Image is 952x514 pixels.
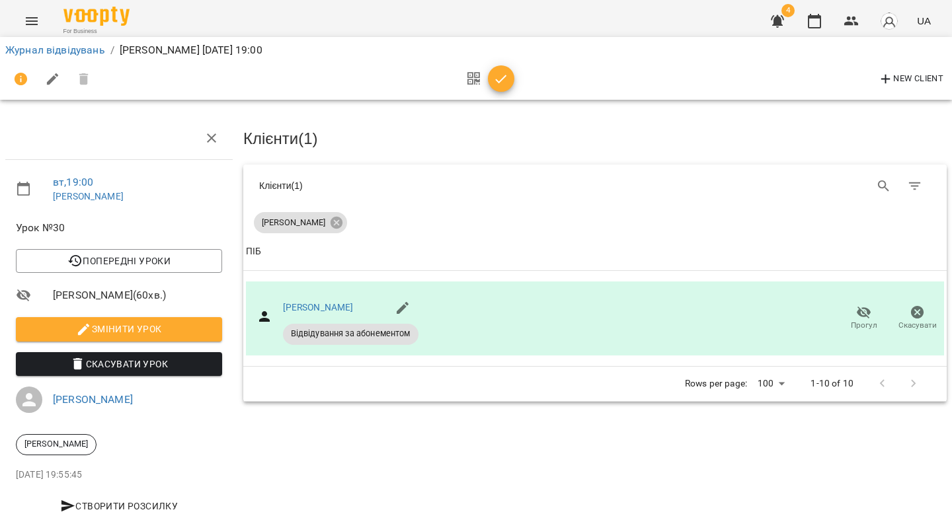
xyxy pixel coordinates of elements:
[16,220,222,236] span: Урок №30
[53,176,93,188] a: вт , 19:00
[837,300,891,337] button: Прогул
[868,170,900,202] button: Search
[53,191,124,202] a: [PERSON_NAME]
[898,320,937,331] span: Скасувати
[851,320,877,331] span: Прогул
[63,27,130,36] span: For Business
[16,249,222,273] button: Попередні уроки
[16,5,48,37] button: Menu
[17,438,96,450] span: [PERSON_NAME]
[875,69,947,90] button: New Client
[283,328,418,340] span: Відвідування за абонементом
[917,14,931,28] span: UA
[26,356,212,372] span: Скасувати Урок
[283,302,354,312] a: [PERSON_NAME]
[243,130,947,147] h3: Клієнти ( 1 )
[912,9,936,33] button: UA
[5,44,105,56] a: Журнал відвідувань
[752,374,789,393] div: 100
[685,377,747,390] p: Rows per page:
[880,12,898,30] img: avatar_s.png
[120,42,262,58] p: [PERSON_NAME] [DATE] 19:00
[254,212,347,233] div: [PERSON_NAME]
[53,287,222,303] span: [PERSON_NAME] ( 60 хв. )
[16,434,97,455] div: [PERSON_NAME]
[781,4,795,17] span: 4
[259,179,585,192] div: Клієнти ( 1 )
[246,244,261,260] div: ПІБ
[891,300,944,337] button: Скасувати
[53,393,133,406] a: [PERSON_NAME]
[878,71,943,87] span: New Client
[26,321,212,337] span: Змінити урок
[26,253,212,269] span: Попередні уроки
[246,244,944,260] span: ПІБ
[246,244,261,260] div: Sort
[16,468,222,482] p: [DATE] 19:55:45
[243,165,947,207] div: Table Toolbar
[63,7,130,26] img: Voopty Logo
[5,42,947,58] nav: breadcrumb
[811,377,853,390] p: 1-10 of 10
[16,352,222,376] button: Скасувати Урок
[254,217,333,229] span: [PERSON_NAME]
[899,170,931,202] button: Фільтр
[16,317,222,341] button: Змінити урок
[21,498,217,514] span: Створити розсилку
[110,42,114,58] li: /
